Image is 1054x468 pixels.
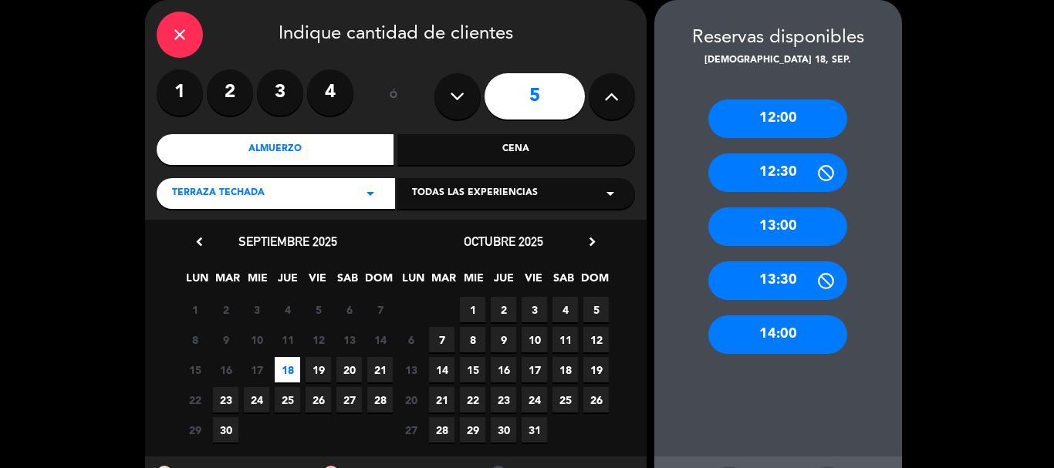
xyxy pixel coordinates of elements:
[429,357,454,382] span: 14
[305,269,330,295] span: VIE
[464,234,543,249] span: octubre 2025
[213,357,238,382] span: 16
[171,25,189,44] i: close
[491,387,516,412] span: 23
[275,297,300,322] span: 4
[708,261,847,300] div: 13:30
[398,327,424,352] span: 6
[365,269,390,295] span: DOM
[398,357,424,382] span: 13
[275,357,300,382] span: 18
[708,99,847,138] div: 12:00
[336,327,362,352] span: 13
[491,357,516,382] span: 16
[307,69,353,116] label: 4
[460,357,485,382] span: 15
[552,297,578,322] span: 4
[275,387,300,412] span: 25
[244,387,269,412] span: 24
[306,387,331,412] span: 26
[157,69,203,116] label: 1
[369,69,419,123] div: ó
[552,327,578,352] span: 11
[238,234,337,249] span: septiembre 2025
[182,297,208,322] span: 1
[157,134,394,165] div: Almuerzo
[601,184,620,203] i: arrow_drop_down
[306,297,331,322] span: 5
[275,269,300,295] span: JUE
[367,297,393,322] span: 7
[491,269,516,295] span: JUE
[367,327,393,352] span: 14
[412,186,538,201] span: Todas las experiencias
[522,297,547,322] span: 3
[460,297,485,322] span: 1
[522,387,547,412] span: 24
[182,417,208,443] span: 29
[336,357,362,382] span: 20
[191,234,208,250] i: chevron_left
[708,153,847,192] div: 12:30
[431,269,456,295] span: MAR
[182,387,208,412] span: 22
[654,53,902,69] div: [DEMOGRAPHIC_DATA] 18, sep.
[367,387,393,412] span: 28
[708,207,847,246] div: 13:00
[654,23,902,53] div: Reservas disponibles
[215,269,240,295] span: MAR
[244,357,269,382] span: 17
[335,269,360,295] span: SAB
[398,417,424,443] span: 27
[491,327,516,352] span: 9
[460,387,485,412] span: 22
[461,269,486,295] span: MIE
[213,387,238,412] span: 23
[182,357,208,382] span: 15
[552,357,578,382] span: 18
[583,357,609,382] span: 19
[257,69,303,116] label: 3
[172,186,265,201] span: TERRAZA TECHADA
[460,417,485,443] span: 29
[398,387,424,412] span: 20
[584,234,600,250] i: chevron_right
[522,327,547,352] span: 10
[491,297,516,322] span: 2
[336,387,362,412] span: 27
[429,417,454,443] span: 28
[336,297,362,322] span: 6
[213,297,238,322] span: 2
[157,12,635,58] div: Indique cantidad de clientes
[429,327,454,352] span: 7
[429,387,454,412] span: 21
[367,357,393,382] span: 21
[361,184,380,203] i: arrow_drop_down
[244,297,269,322] span: 3
[213,417,238,443] span: 30
[521,269,546,295] span: VIE
[400,269,426,295] span: LUN
[551,269,576,295] span: SAB
[491,417,516,443] span: 30
[583,387,609,412] span: 26
[245,269,270,295] span: MIE
[184,269,210,295] span: LUN
[275,327,300,352] span: 11
[522,417,547,443] span: 31
[708,315,847,354] div: 14:00
[460,327,485,352] span: 8
[583,327,609,352] span: 12
[306,327,331,352] span: 12
[182,327,208,352] span: 8
[581,269,606,295] span: DOM
[552,387,578,412] span: 25
[522,357,547,382] span: 17
[213,327,238,352] span: 9
[583,297,609,322] span: 5
[306,357,331,382] span: 19
[397,134,635,165] div: Cena
[207,69,253,116] label: 2
[244,327,269,352] span: 10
